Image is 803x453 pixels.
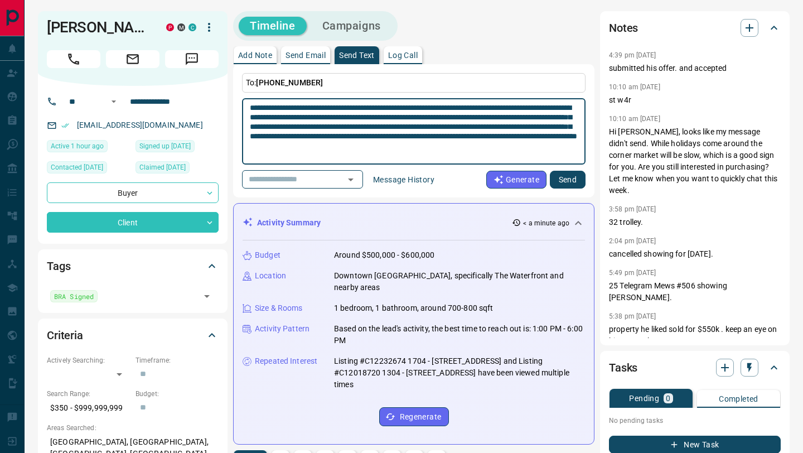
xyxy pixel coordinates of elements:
h2: Tasks [609,359,637,377]
p: Activity Summary [257,217,321,229]
p: Based on the lead's activity, the best time to reach out is: 1:00 PM - 6:00 PM [334,323,585,346]
div: Buyer [47,182,219,203]
p: Send Email [286,51,326,59]
p: 3:58 pm [DATE] [609,205,656,213]
p: Location [255,270,286,282]
h1: [PERSON_NAME] [47,18,149,36]
h2: Criteria [47,326,83,344]
span: [PHONE_NUMBER] [256,78,323,87]
button: Open [343,172,359,187]
p: Activity Pattern [255,323,309,335]
button: Message History [366,171,441,189]
p: 5:38 pm [DATE] [609,312,656,320]
p: 5:49 pm [DATE] [609,269,656,277]
button: Open [107,95,120,108]
button: Regenerate [379,407,449,426]
p: < a minute ago [523,218,569,228]
p: $350 - $999,999,999 [47,399,130,417]
p: Add Note [238,51,272,59]
p: property he liked sold for $550k . keep an eye on him. super hot [609,324,781,347]
p: Around $500,000 - $600,000 [334,249,434,261]
div: Activity Summary< a minute ago [243,213,585,233]
p: To: [242,73,586,93]
span: BRA Signed [54,291,94,302]
p: Listing #C12232674 1704 - [STREET_ADDRESS] and Listing #C12018720 1304 - [STREET_ADDRESS] have be... [334,355,585,391]
span: Call [47,50,100,68]
div: Fri Nov 17 2023 [136,161,219,177]
button: Timeline [239,17,307,35]
p: Timeframe: [136,355,219,365]
p: 32 trolley. [609,216,781,228]
h2: Notes [609,19,638,37]
p: Repeated Interest [255,355,317,367]
p: Completed [719,395,758,403]
p: 1 bedroom, 1 bathroom, around 700-800 sqft [334,302,494,314]
p: cancelled showing for [DATE]. [609,248,781,260]
p: 25 Telegram Mews #506 showing [PERSON_NAME]. [609,280,781,303]
span: Signed up [DATE] [139,141,191,152]
p: No pending tasks [609,412,781,429]
div: condos.ca [188,23,196,31]
p: Areas Searched: [47,423,219,433]
div: Sat Aug 09 2025 [47,161,130,177]
p: Size & Rooms [255,302,303,314]
p: Hi [PERSON_NAME], looks like my message didn't send. While holidays come around the corner market... [609,126,781,196]
div: Client [47,212,219,233]
p: Send Text [339,51,375,59]
span: Email [106,50,159,68]
div: Tags [47,253,219,279]
p: Pending [629,394,659,402]
button: Send [550,171,586,189]
p: 10:10 am [DATE] [609,115,660,123]
div: mrloft.ca [177,23,185,31]
p: Log Call [388,51,418,59]
p: 10:10 am [DATE] [609,83,660,91]
svg: Email Verified [61,122,69,129]
h2: Tags [47,257,70,275]
p: st w4r [609,94,781,106]
span: Contacted [DATE] [51,162,103,173]
p: 0 [666,394,670,402]
span: Message [165,50,219,68]
p: Budget: [136,389,219,399]
p: 2:04 pm [DATE] [609,237,656,245]
p: Search Range: [47,389,130,399]
button: Generate [486,171,546,189]
div: Criteria [47,322,219,349]
p: Actively Searching: [47,355,130,365]
div: Notes [609,15,781,41]
p: Downtown [GEOGRAPHIC_DATA], specifically The Waterfront and nearby areas [334,270,585,293]
button: Open [199,288,215,304]
div: Sun Oct 13 2019 [136,140,219,156]
p: Budget [255,249,280,261]
span: Active 1 hour ago [51,141,104,152]
div: Tasks [609,354,781,381]
div: Tue Aug 12 2025 [47,140,130,156]
span: Claimed [DATE] [139,162,186,173]
p: submitted his offer. and accepted [609,62,781,74]
a: [EMAIL_ADDRESS][DOMAIN_NAME] [77,121,203,129]
button: Campaigns [311,17,392,35]
div: property.ca [166,23,174,31]
p: 4:39 pm [DATE] [609,51,656,59]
